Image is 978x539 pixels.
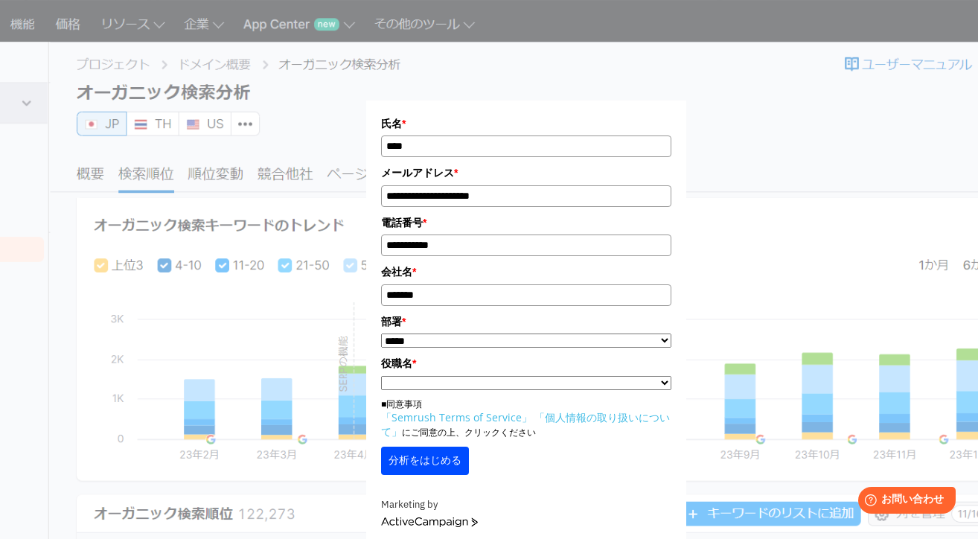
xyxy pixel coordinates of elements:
a: 「個人情報の取り扱いについて」 [381,410,670,438]
label: 電話番号 [381,214,671,231]
div: Marketing by [381,497,671,513]
label: 役職名 [381,355,671,371]
label: 部署 [381,313,671,330]
button: 分析をはじめる [381,447,469,475]
a: 「Semrush Terms of Service」 [381,410,532,424]
label: 氏名 [381,115,671,132]
iframe: Help widget launcher [846,481,962,523]
label: メールアドレス [381,165,671,181]
p: ■同意事項 にご同意の上、クリックください [381,398,671,439]
label: 会社名 [381,264,671,280]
